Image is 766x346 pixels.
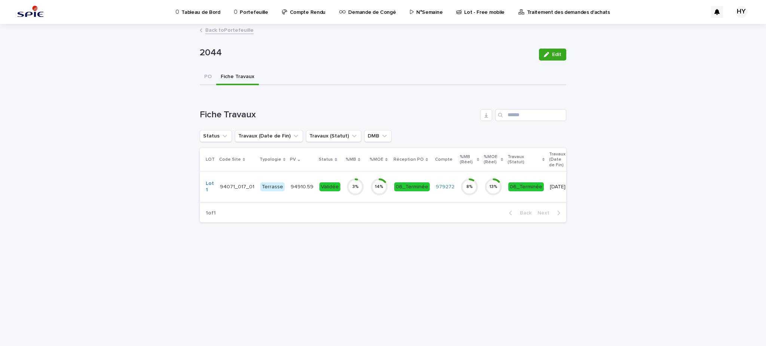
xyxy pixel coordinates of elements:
[550,184,569,190] p: [DATE]
[206,180,214,193] a: Lot 1
[235,130,303,142] button: Travaux (Date de Fin)
[370,155,383,164] p: %MOE
[219,155,241,164] p: Code Site
[508,182,544,192] div: 06_Terminée
[393,155,424,164] p: Réception PO
[484,184,502,189] div: 13 %
[364,130,392,142] button: DMB
[200,130,232,142] button: Status
[549,150,566,169] p: Travaux (Date de Fin)
[346,155,356,164] p: %MB
[436,184,454,190] a: 979272
[460,184,478,189] div: 8 %
[216,69,259,85] button: Fiche Travaux
[260,155,281,164] p: Typologie
[460,153,475,167] p: %MB (Réel)
[515,210,531,216] span: Back
[537,210,554,216] span: Next
[503,210,534,216] button: Back
[539,49,566,61] button: Edit
[200,204,222,222] p: 1 of 1
[206,155,215,164] p: LOT
[200,47,533,58] p: 2044
[370,184,388,189] div: 14 %
[346,184,364,189] div: 3 %
[319,155,333,164] p: Status
[484,153,499,167] p: %MOE (Réel)
[200,172,762,202] tr: Lot 1 94071_017_0194071_017_01 Terrasse94910.5994910.59 Validée3%14%06_Terminée979272 8%13%06_Ter...
[200,69,216,85] button: PO
[508,153,540,167] p: Travaux (Statut)
[495,109,566,121] input: Search
[15,4,46,19] img: svstPd6MQfCT1uX1QGkG
[260,182,285,192] div: Terrasse
[735,6,747,18] div: HY
[319,182,340,192] div: Validée
[205,25,254,34] a: Back toPortefeuille
[220,182,256,190] p: 94071_017_01
[534,210,566,216] button: Next
[435,155,453,164] p: Compte
[290,155,296,164] p: PV
[200,109,477,120] h1: Fiche Travaux
[291,182,315,190] p: 94910.59
[394,182,430,192] div: 06_Terminée
[552,52,561,57] span: Edit
[306,130,361,142] button: Travaux (Statut)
